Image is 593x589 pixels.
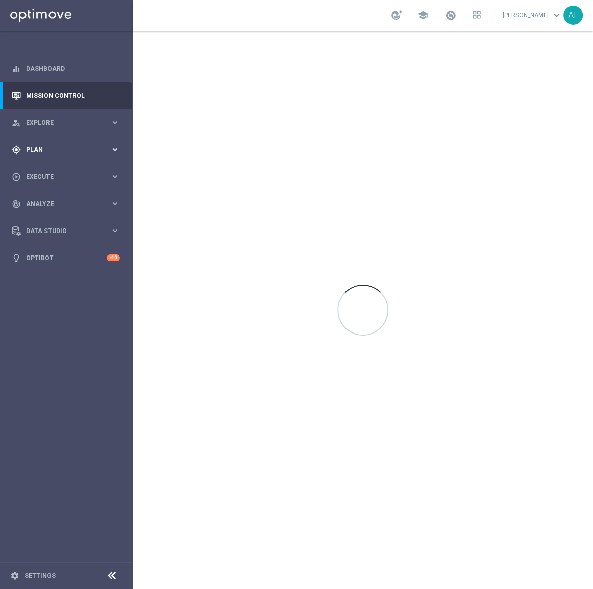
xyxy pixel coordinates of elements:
span: school [417,10,429,21]
div: +10 [107,254,120,261]
i: keyboard_arrow_right [110,199,120,209]
button: equalizer Dashboard [11,65,120,73]
span: Data Studio [26,228,110,234]
button: lightbulb Optibot +10 [11,254,120,262]
a: [PERSON_NAME]keyboard_arrow_down [502,8,563,23]
i: equalizer [12,64,21,73]
i: person_search [12,118,21,127]
i: keyboard_arrow_right [110,145,120,155]
button: person_search Explore keyboard_arrow_right [11,119,120,127]
i: settings [10,571,19,580]
a: Settings [24,573,56,579]
span: keyboard_arrow_down [551,10,562,21]
i: keyboard_arrow_right [110,118,120,127]
i: keyboard_arrow_right [110,226,120,236]
button: Mission Control [11,92,120,100]
span: Analyze [26,201,110,207]
a: Mission Control [26,82,120,109]
span: Explore [26,120,110,126]
div: Data Studio [12,226,110,236]
button: play_circle_outline Execute keyboard_arrow_right [11,173,120,181]
div: Plan [12,145,110,155]
i: lightbulb [12,253,21,263]
button: gps_fixed Plan keyboard_arrow_right [11,146,120,154]
div: Dashboard [12,55,120,82]
i: play_circle_outline [12,172,21,182]
button: track_changes Analyze keyboard_arrow_right [11,200,120,208]
span: Plan [26,147,110,153]
div: Analyze [12,199,110,209]
button: Data Studio keyboard_arrow_right [11,227,120,235]
a: Optibot [26,244,107,271]
div: AL [563,6,583,25]
i: keyboard_arrow_right [110,172,120,182]
div: Mission Control [12,82,120,109]
div: Optibot [12,244,120,271]
i: track_changes [12,199,21,209]
a: Dashboard [26,55,120,82]
div: Explore [12,118,110,127]
i: gps_fixed [12,145,21,155]
span: Execute [26,174,110,180]
div: Execute [12,172,110,182]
